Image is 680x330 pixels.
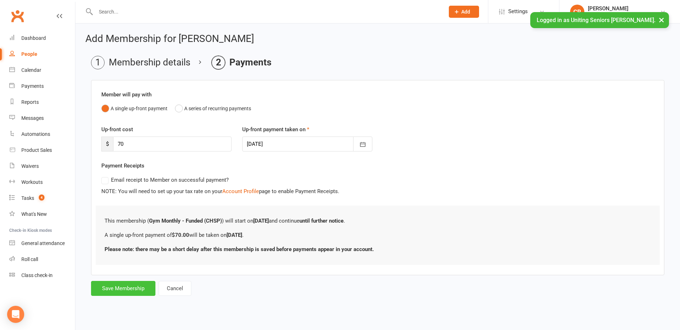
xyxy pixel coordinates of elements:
[172,232,189,238] b: $70.00
[101,187,654,196] div: NOTE: You will need to set up your tax rate on your page to enable Payment Receipts.
[242,125,309,134] label: Up-front payment taken on
[175,102,251,115] button: A series of recurring payments
[299,218,344,224] b: until further notice
[9,7,26,25] a: Clubworx
[9,235,75,251] a: General attendance kiosk mode
[9,206,75,222] a: What's New
[9,78,75,94] a: Payments
[449,6,479,18] button: Add
[101,102,168,115] button: A single up-front payment
[9,190,75,206] a: Tasks 4
[253,218,269,224] b: [DATE]
[21,131,50,137] div: Automations
[91,56,190,69] li: Membership details
[9,251,75,267] a: Roll call
[21,256,38,262] div: Roll call
[101,137,113,151] span: $
[588,5,660,12] div: [PERSON_NAME]
[21,272,53,278] div: Class check-in
[655,12,668,27] button: ×
[105,231,651,239] p: A single up-front payment of will be taken on .
[101,90,152,99] label: Member will pay with
[9,94,75,110] a: Reports
[9,142,75,158] a: Product Sales
[461,9,470,15] span: Add
[9,158,75,174] a: Waivers
[105,217,651,225] p: This membership ( ) will start on and continue .
[21,147,52,153] div: Product Sales
[101,176,229,184] label: Email receipt to Member on successful payment?
[222,188,259,195] a: Account Profile
[21,163,39,169] div: Waivers
[9,62,75,78] a: Calendar
[21,211,47,217] div: What's New
[21,83,44,89] div: Payments
[21,99,39,105] div: Reports
[94,7,440,17] input: Search...
[9,174,75,190] a: Workouts
[508,4,528,20] span: Settings
[21,115,44,121] div: Messages
[21,51,37,57] div: People
[91,281,155,296] button: Save Membership
[159,281,191,296] button: Cancel
[85,33,670,44] h2: Add Membership for [PERSON_NAME]
[9,267,75,283] a: Class kiosk mode
[21,240,65,246] div: General attendance
[227,232,242,238] b: [DATE]
[105,246,374,252] b: Please note: there may be a short delay after this membership is saved before payments appear in ...
[537,17,655,23] span: Logged in as Uniting Seniors [PERSON_NAME].
[21,179,43,185] div: Workouts
[21,195,34,201] div: Tasks
[9,46,75,62] a: People
[21,35,46,41] div: Dashboard
[39,195,44,201] span: 4
[588,12,660,18] div: Uniting Seniors [PERSON_NAME]
[7,306,24,323] div: Open Intercom Messenger
[570,5,584,19] div: CR
[9,126,75,142] a: Automations
[9,110,75,126] a: Messages
[101,161,144,170] label: Payment Receipts
[101,125,133,134] label: Up-front cost
[212,56,271,69] li: Payments
[149,218,222,224] b: Gym Monthly - Funded (CHSP)
[21,67,41,73] div: Calendar
[9,30,75,46] a: Dashboard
